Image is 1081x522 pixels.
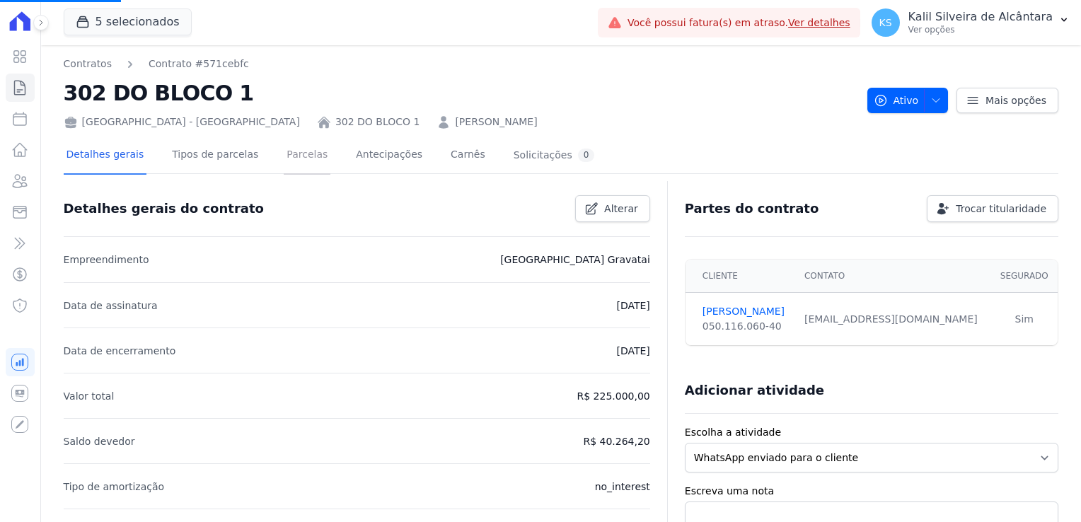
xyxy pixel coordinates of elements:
[686,260,796,293] th: Cliente
[64,200,264,217] h3: Detalhes gerais do contrato
[64,251,149,268] p: Empreendimento
[64,8,192,35] button: 5 selecionados
[64,57,112,71] a: Contratos
[867,88,949,113] button: Ativo
[64,433,135,450] p: Saldo devedor
[604,202,638,216] span: Alterar
[577,388,650,405] p: R$ 225.000,00
[64,137,147,175] a: Detalhes gerais
[500,251,650,268] p: [GEOGRAPHIC_DATA] Gravatai
[284,137,330,175] a: Parcelas
[595,478,650,495] p: no_interest
[991,293,1058,346] td: Sim
[64,297,158,314] p: Data de assinatura
[583,433,649,450] p: R$ 40.264,20
[685,382,824,399] h3: Adicionar atividade
[956,202,1046,216] span: Trocar titularidade
[578,149,595,162] div: 0
[64,388,115,405] p: Valor total
[628,16,850,30] span: Você possui fatura(s) em atraso.
[956,88,1058,113] a: Mais opções
[908,24,1053,35] p: Ver opções
[991,260,1058,293] th: Segurado
[514,149,595,162] div: Solicitações
[703,304,787,319] a: [PERSON_NAME]
[788,17,850,28] a: Ver detalhes
[64,478,165,495] p: Tipo de amortização
[511,137,598,175] a: Solicitações0
[353,137,425,175] a: Antecipações
[927,195,1058,222] a: Trocar titularidade
[860,3,1081,42] button: KS Kalil Silveira de Alcântara Ver opções
[874,88,919,113] span: Ativo
[149,57,249,71] a: Contrato #571cebfc
[685,484,1058,499] label: Escreva uma nota
[64,57,856,71] nav: Breadcrumb
[685,200,819,217] h3: Partes do contrato
[616,297,649,314] p: [DATE]
[616,342,649,359] p: [DATE]
[64,342,176,359] p: Data de encerramento
[64,57,249,71] nav: Breadcrumb
[575,195,650,222] a: Alterar
[64,77,856,109] h2: 302 DO BLOCO 1
[985,93,1046,108] span: Mais opções
[169,137,261,175] a: Tipos de parcelas
[796,260,991,293] th: Contato
[703,319,787,334] div: 050.116.060-40
[448,137,488,175] a: Carnês
[64,115,300,129] div: [GEOGRAPHIC_DATA] - [GEOGRAPHIC_DATA]
[908,10,1053,24] p: Kalil Silveira de Alcântara
[804,312,983,327] div: [EMAIL_ADDRESS][DOMAIN_NAME]
[685,425,1058,440] label: Escolha a atividade
[879,18,892,28] span: KS
[335,115,420,129] a: 302 DO BLOCO 1
[455,115,537,129] a: [PERSON_NAME]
